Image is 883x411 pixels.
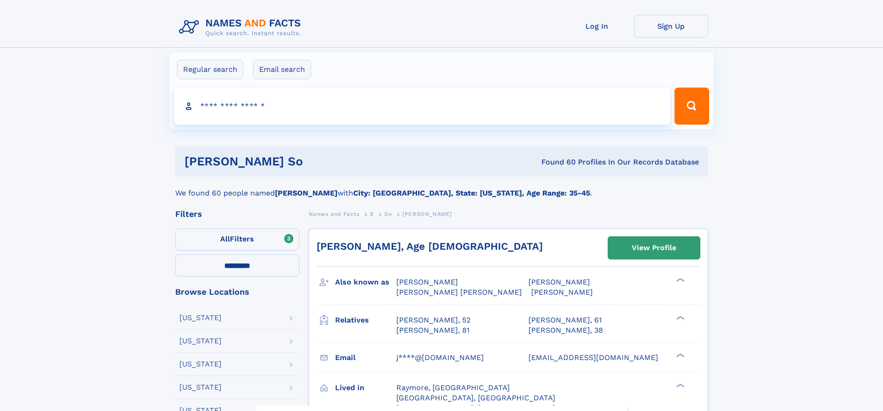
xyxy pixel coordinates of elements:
[253,60,311,79] label: Email search
[422,157,699,167] div: Found 60 Profiles In Our Records Database
[384,211,392,217] span: So
[396,288,522,297] span: [PERSON_NAME] [PERSON_NAME]
[275,189,337,197] b: [PERSON_NAME]
[370,211,374,217] span: S
[560,15,634,38] a: Log In
[175,288,299,296] div: Browse Locations
[674,88,709,125] button: Search Button
[335,350,396,366] h3: Email
[396,325,470,335] a: [PERSON_NAME], 81
[309,208,360,220] a: Names and Facts
[174,88,671,125] input: search input
[528,278,590,286] span: [PERSON_NAME]
[220,234,230,243] span: All
[335,274,396,290] h3: Also known as
[179,360,222,368] div: [US_STATE]
[184,156,422,167] h1: [PERSON_NAME] so
[674,382,685,388] div: ❯
[175,210,299,218] div: Filters
[402,211,452,217] span: [PERSON_NAME]
[179,337,222,345] div: [US_STATE]
[632,237,676,259] div: View Profile
[384,208,392,220] a: So
[177,60,243,79] label: Regular search
[335,312,396,328] h3: Relatives
[528,325,603,335] a: [PERSON_NAME], 38
[175,177,708,199] div: We found 60 people named with .
[335,380,396,396] h3: Lived in
[674,277,685,283] div: ❯
[528,315,602,325] a: [PERSON_NAME], 61
[396,278,458,286] span: [PERSON_NAME]
[396,393,555,402] span: [GEOGRAPHIC_DATA], [GEOGRAPHIC_DATA]
[634,15,708,38] a: Sign Up
[531,288,593,297] span: [PERSON_NAME]
[317,240,543,252] a: [PERSON_NAME], Age [DEMOGRAPHIC_DATA]
[396,383,510,392] span: Raymore, [GEOGRAPHIC_DATA]
[179,384,222,391] div: [US_STATE]
[175,15,309,40] img: Logo Names and Facts
[370,208,374,220] a: S
[353,189,590,197] b: City: [GEOGRAPHIC_DATA], State: [US_STATE], Age Range: 35-45
[175,228,299,251] label: Filters
[396,315,470,325] a: [PERSON_NAME], 52
[674,352,685,358] div: ❯
[528,353,658,362] span: [EMAIL_ADDRESS][DOMAIN_NAME]
[179,314,222,322] div: [US_STATE]
[608,237,700,259] a: View Profile
[674,315,685,321] div: ❯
